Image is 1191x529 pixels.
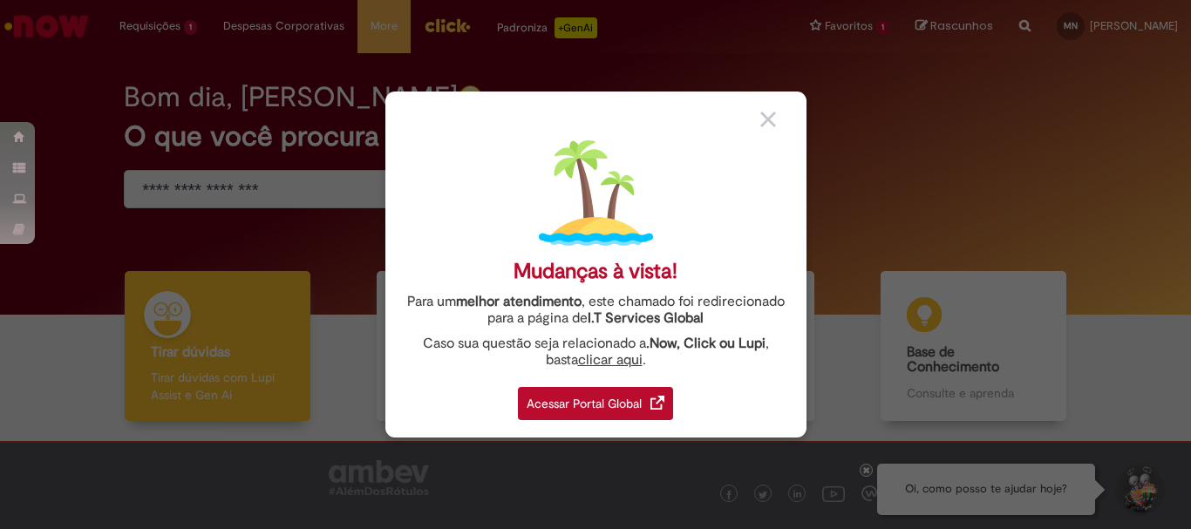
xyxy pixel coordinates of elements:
strong: .Now, Click ou Lupi [646,335,766,352]
a: I.T Services Global [588,300,704,327]
img: close_button_grey.png [760,112,776,127]
div: Mudanças à vista! [514,259,677,284]
img: island.png [539,136,653,250]
div: Acessar Portal Global [518,387,673,420]
strong: melhor atendimento [456,293,582,310]
a: clicar aqui [578,342,643,369]
div: Caso sua questão seja relacionado a , basta . [398,336,793,369]
img: redirect_link.png [650,396,664,410]
div: Para um , este chamado foi redirecionado para a página de [398,294,793,327]
a: Acessar Portal Global [518,377,673,420]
